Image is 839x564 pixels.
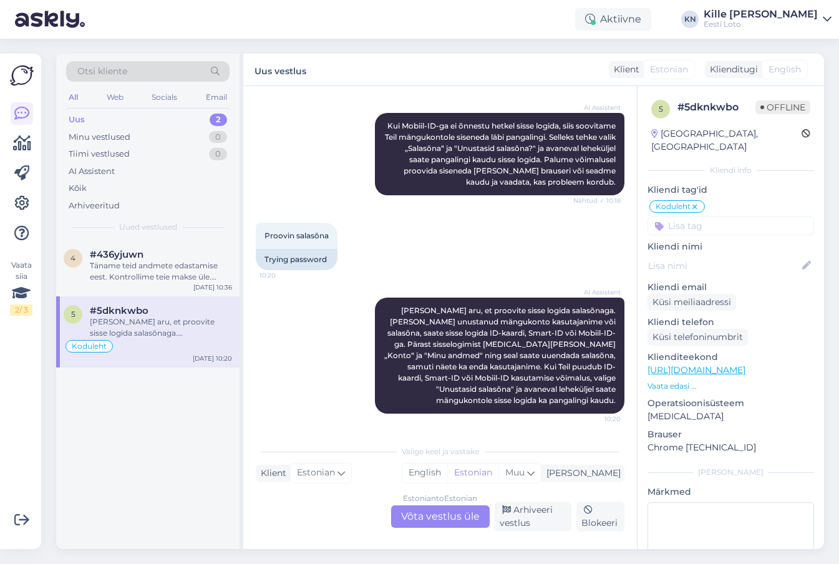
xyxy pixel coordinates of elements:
div: [PERSON_NAME] [541,467,621,480]
div: Aktiivne [575,8,651,31]
p: [MEDICAL_DATA] [647,410,814,423]
div: AI Assistent [69,165,115,178]
span: Estonian [650,63,688,76]
span: 5 [71,309,75,319]
div: 0 [209,148,227,160]
div: Socials [149,89,180,105]
p: Brauser [647,428,814,441]
div: # 5dknkwbo [677,100,755,115]
span: 4 [70,253,75,263]
div: Kõik [69,182,87,195]
div: Küsi meiliaadressi [647,294,736,311]
div: Küsi telefoninumbrit [647,329,748,346]
span: [PERSON_NAME] aru, et proovite sisse logida salasõnaga. [PERSON_NAME] unustanud mängukonto kasuta... [384,306,618,405]
div: Klienditugi [705,63,758,76]
div: Trying password [256,249,337,270]
span: Kui Mobiil-ID-ga ei õnnestu hetkel sisse logida, siis soovitame Teil mängukontole siseneda läbi p... [385,121,618,187]
div: Arhiveeritud [69,200,120,212]
div: Eesti Loto [704,19,818,29]
div: [DATE] 10:20 [193,354,232,363]
div: KN [681,11,699,28]
span: AI Assistent [574,288,621,297]
img: Askly Logo [10,64,34,87]
div: 2 [210,114,227,126]
span: #5dknkwbo [90,305,148,316]
div: All [66,89,80,105]
label: Uus vestlus [255,61,306,78]
div: Arhiveeri vestlus [495,502,572,532]
span: Offline [755,100,810,114]
p: Operatsioonisüsteem [647,397,814,410]
p: Kliendi email [647,281,814,294]
span: 5 [659,104,663,114]
div: Web [104,89,126,105]
div: [PERSON_NAME] [647,467,814,478]
span: Muu [505,467,525,478]
input: Lisa tag [647,216,814,235]
p: Chrome [TECHNICAL_ID] [647,441,814,454]
div: Võta vestlus üle [391,505,490,528]
div: Minu vestlused [69,131,130,143]
div: Tiimi vestlused [69,148,130,160]
span: Koduleht [72,343,107,350]
span: AI Assistent [574,103,621,112]
span: Otsi kliente [77,65,127,78]
div: [GEOGRAPHIC_DATA], [GEOGRAPHIC_DATA] [651,127,802,153]
p: Kliendi nimi [647,240,814,253]
div: Täname teid andmete edastamise eest. Kontrollime teie makse üle. Hetkel esineb häireid Swedbanki ... [90,260,232,283]
span: Proovin salasõna [264,231,329,240]
div: 2 / 3 [10,304,32,316]
span: 10:20 [259,271,306,280]
p: Kliendi telefon [647,316,814,329]
span: Koduleht [656,203,691,210]
p: Märkmed [647,485,814,498]
span: Estonian [297,466,335,480]
p: Vaata edasi ... [647,381,814,392]
div: English [402,464,447,482]
span: Nähtud ✓ 10:18 [573,196,621,205]
div: Kliendi info [647,165,814,176]
div: Estonian to Estonian [403,493,477,504]
div: Klient [256,467,286,480]
input: Lisa nimi [648,259,800,273]
div: Vaata siia [10,260,32,316]
div: Valige keel ja vastake [256,446,624,457]
div: Uus [69,114,85,126]
span: 10:20 [574,414,621,424]
div: [DATE] 10:36 [193,283,232,292]
div: Klient [609,63,639,76]
div: Blokeeri [576,502,624,532]
p: Klienditeekond [647,351,814,364]
span: #436yjuwn [90,249,143,260]
a: [URL][DOMAIN_NAME] [647,364,745,376]
span: Uued vestlused [119,221,177,233]
div: Estonian [447,464,498,482]
div: Email [203,89,230,105]
a: Kille [PERSON_NAME]Eesti Loto [704,9,832,29]
div: Kille [PERSON_NAME] [704,9,818,19]
div: [PERSON_NAME] aru, et proovite sisse logida salasõnaga. [PERSON_NAME] unustanud mängukonto kasuta... [90,316,232,339]
p: Kliendi tag'id [647,183,814,197]
div: 0 [209,131,227,143]
span: English [769,63,801,76]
